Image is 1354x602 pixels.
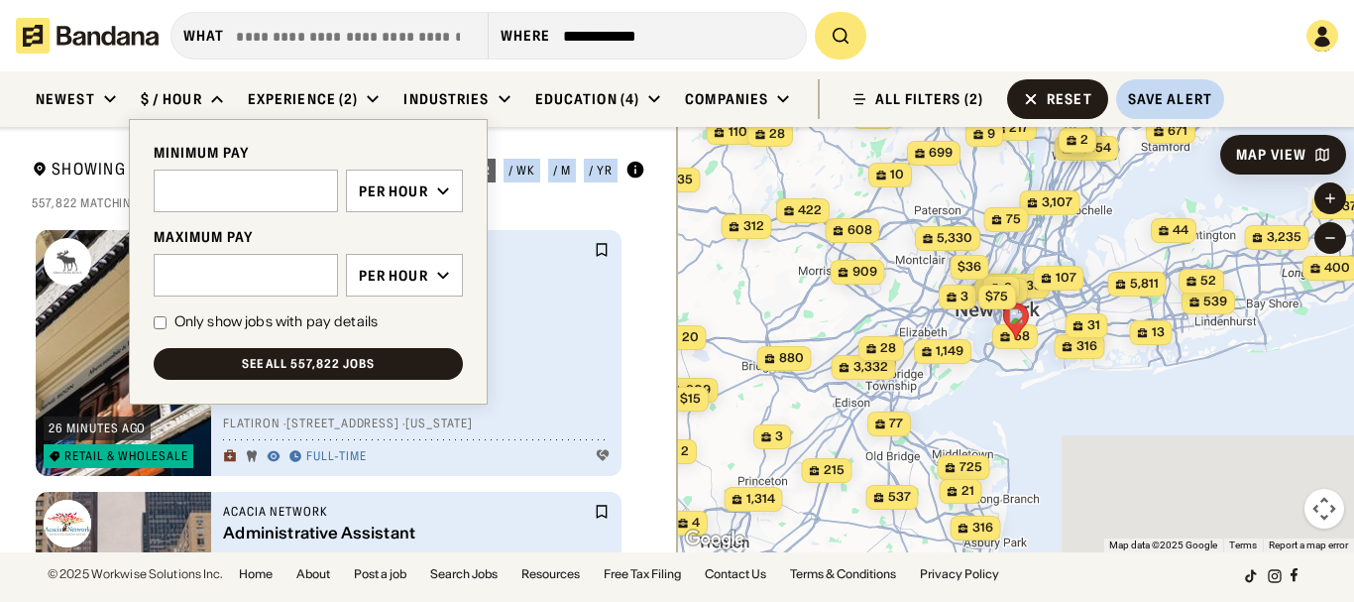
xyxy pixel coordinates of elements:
span: 725 [959,459,981,476]
span: 3 [775,428,783,445]
div: 26 minutes ago [49,422,146,434]
span: 699 [929,145,953,162]
span: 316 [971,520,992,537]
a: Search Jobs [430,568,498,580]
span: 77 [889,416,903,432]
img: Abercrombie & Fitch logo [44,238,91,286]
div: Per hour [359,182,428,200]
span: 10 [890,167,904,183]
span: 52 [1200,273,1216,290]
div: Flatiron · [STREET_ADDRESS] · [US_STATE] [223,417,610,432]
div: grid [32,222,645,552]
span: 58 [1014,328,1030,345]
a: Home [239,568,273,580]
div: ALL FILTERS (2) [875,92,983,106]
span: 9 [987,126,995,143]
span: $75 [985,289,1008,303]
div: Administrative Assistant [223,524,590,542]
span: 28 [880,340,896,357]
div: Showing 76,282 Verified Jobs [32,159,431,183]
span: 5,811 [1129,276,1158,293]
span: 3,332 [852,359,887,376]
div: Acacia Network [223,504,590,520]
span: 3,235 [1266,229,1300,246]
span: 1,314 [745,491,774,508]
span: Map data ©2025 Google [1109,540,1217,550]
div: Map View [1236,148,1306,162]
span: $36 [957,259,980,274]
a: Terms (opens in new tab) [1229,540,1257,550]
span: 3,107 [1041,194,1072,211]
div: / wk [508,165,535,177]
span: 537 [887,489,910,506]
span: 2 [1004,280,1012,297]
a: Open this area in Google Maps (opens a new window) [682,527,747,552]
img: Acacia Network logo [44,500,91,547]
span: 2 [1080,132,1088,149]
span: 671 [1168,123,1187,140]
div: Full-time [306,449,367,465]
div: Retail & Wholesale [64,450,188,462]
div: Industries [403,90,489,108]
span: 4 [692,515,700,532]
div: Where [501,27,551,45]
div: Newest [36,90,95,108]
span: 110 [728,124,746,141]
a: Privacy Policy [920,568,999,580]
span: 608 [846,222,871,239]
span: 2 [681,443,689,460]
div: MINIMUM PAY [154,144,463,162]
span: 422 [798,202,822,219]
span: 3 [960,289,968,305]
span: 2,454 [1075,140,1110,157]
span: 40,635 [998,278,1042,295]
div: See all 557,822 jobs [242,358,375,370]
span: 312 [742,218,763,235]
button: Map camera controls [1304,489,1344,529]
span: 20 [681,329,698,346]
div: Save Alert [1128,90,1212,108]
div: / yr [589,165,613,177]
a: Free Tax Filing [604,568,681,580]
span: $35 [668,172,692,186]
img: Google [682,527,747,552]
div: Education (4) [535,90,640,108]
span: 31 [1086,317,1099,334]
span: 107 [1055,270,1075,287]
span: 316 [1075,338,1096,355]
div: MAXIMUM PAY [154,228,463,246]
span: 75 [1005,211,1020,228]
div: 557,822 matching jobs on [DOMAIN_NAME] [32,195,645,211]
input: Only show jobs with pay details [154,316,167,329]
span: 5,330 [937,230,972,247]
span: 13 [1151,324,1164,341]
span: 209 [685,382,710,399]
div: $ / hour [141,90,202,108]
span: 880 [778,350,803,367]
div: Per hour [359,267,428,285]
span: 215 [823,462,844,479]
span: 1,149 [936,343,963,360]
img: Bandana logotype [16,18,159,54]
span: 400 [1324,260,1350,277]
span: 539 [1203,294,1227,310]
div: Only show jobs with pay details [174,312,378,332]
a: Report a map error [1269,540,1348,550]
span: 909 [851,264,876,281]
span: 28 [769,126,785,143]
span: $15 [680,391,701,406]
span: 44 [1173,222,1188,239]
a: Contact Us [705,568,766,580]
span: 21 [960,483,973,500]
div: / m [553,165,571,177]
div: Companies [685,90,768,108]
div: Experience (2) [248,90,359,108]
a: Resources [521,568,580,580]
a: Post a job [354,568,406,580]
a: Terms & Conditions [790,568,896,580]
div: © 2025 Workwise Solutions Inc. [48,568,223,580]
a: About [296,568,330,580]
div: Reset [1047,92,1092,106]
span: 217 [1009,120,1029,137]
div: what [183,27,224,45]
